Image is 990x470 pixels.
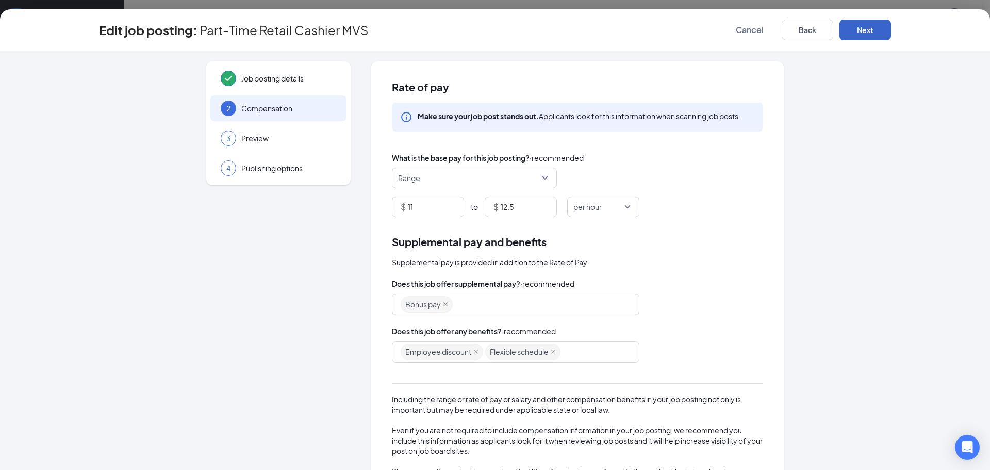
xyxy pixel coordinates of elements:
span: Job posting details [241,73,336,84]
h3: Edit job posting: [99,21,197,39]
span: Supplemental pay is provided in addition to the Rate of Pay [392,256,587,268]
span: What is the base pay for this job posting? [392,152,530,164]
b: Make sure your job post stands out. [418,111,539,121]
span: Does this job offer any benefits? [392,326,502,337]
button: Back [782,20,833,40]
span: Employee discount [405,344,471,360]
svg: Info [400,111,412,123]
span: Rate of pay [392,82,763,92]
span: close [443,302,448,307]
span: Supplemental pay and benefits [392,234,547,250]
span: Flexible schedule [490,344,549,360]
div: Applicants look for this information when scanning job posts. [418,111,740,121]
span: per hour [573,197,602,217]
span: close [473,349,478,354]
span: to [471,202,478,212]
span: Does this job offer supplemental pay? [392,278,520,289]
span: Compensation [241,103,336,114]
span: 3 [226,133,230,143]
span: 4 [226,163,230,173]
svg: Checkmark [222,72,235,85]
button: Cancel [724,20,775,40]
div: Open Intercom Messenger [955,435,980,460]
span: 2 [226,103,230,114]
span: Publishing options [241,163,336,173]
span: Range [398,168,420,188]
span: Preview [241,133,336,143]
span: Cancel [736,25,764,35]
span: Bonus pay [405,297,441,312]
span: · recommended [520,278,574,289]
span: · recommended [530,152,584,164]
span: · recommended [502,326,556,337]
button: Next [839,20,891,40]
span: Part-Time Retail Cashier MVS [200,25,369,35]
span: close [551,349,556,354]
